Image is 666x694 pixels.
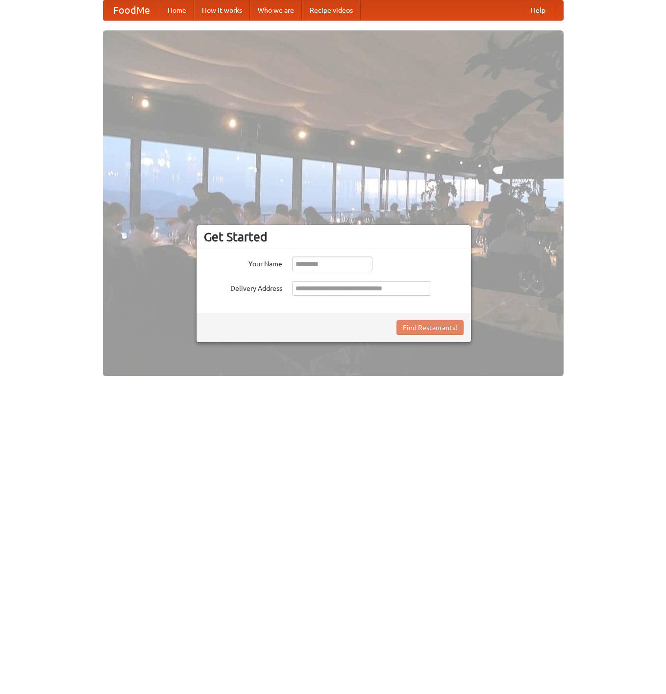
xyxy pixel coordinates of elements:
[396,320,464,335] button: Find Restaurants!
[523,0,553,20] a: Help
[250,0,302,20] a: Who we are
[302,0,361,20] a: Recipe videos
[103,0,160,20] a: FoodMe
[204,257,282,269] label: Your Name
[204,281,282,293] label: Delivery Address
[204,230,464,244] h3: Get Started
[160,0,194,20] a: Home
[194,0,250,20] a: How it works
